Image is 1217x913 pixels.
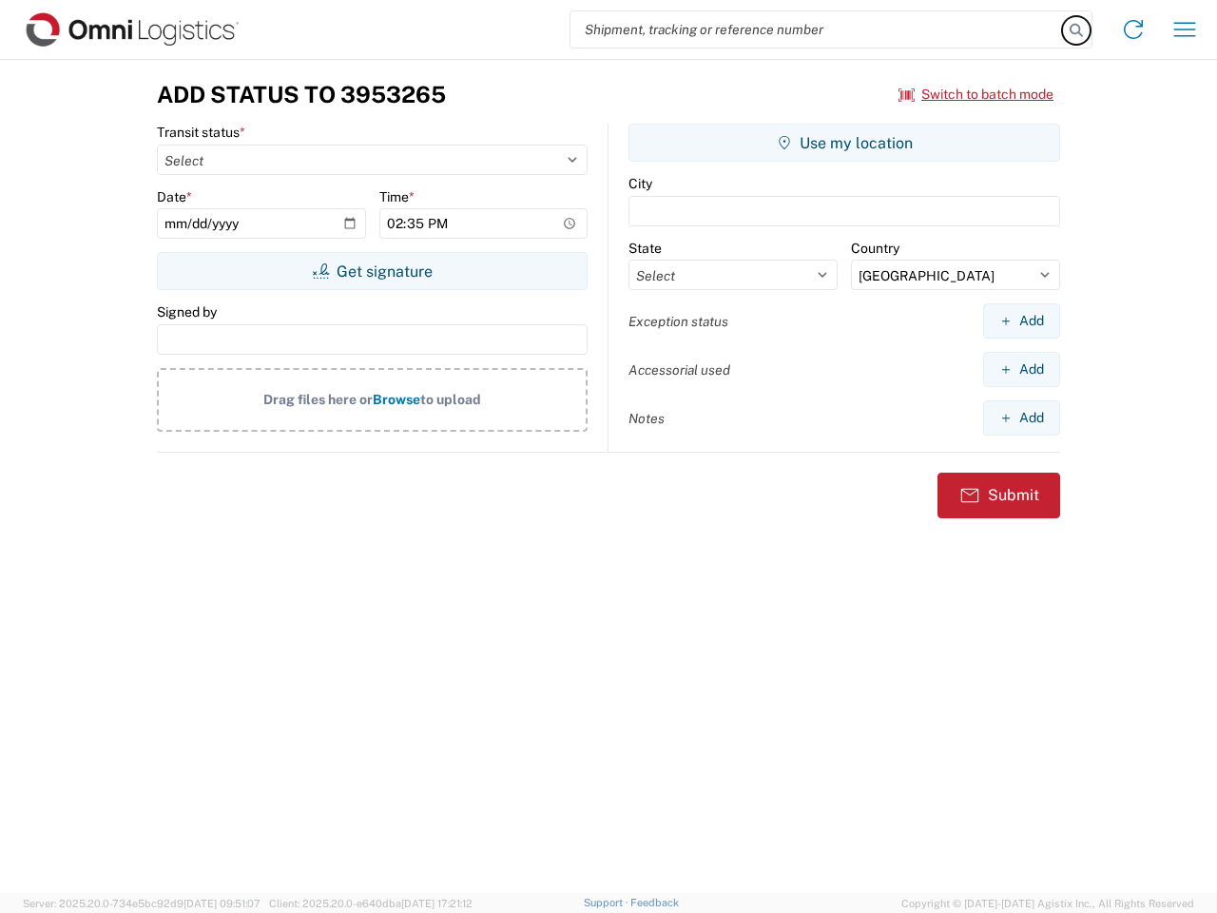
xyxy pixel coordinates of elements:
[851,240,899,257] label: Country
[983,303,1060,339] button: Add
[584,897,631,908] a: Support
[628,124,1060,162] button: Use my location
[157,303,217,321] label: Signed by
[23,898,261,909] span: Server: 2025.20.0-734e5bc92d9
[157,188,192,205] label: Date
[157,124,245,141] label: Transit status
[898,79,1053,110] button: Switch to batch mode
[630,897,679,908] a: Feedback
[263,392,373,407] span: Drag files here or
[937,473,1060,518] button: Submit
[157,81,446,108] h3: Add Status to 3953265
[420,392,481,407] span: to upload
[379,188,415,205] label: Time
[983,400,1060,436] button: Add
[157,252,588,290] button: Get signature
[184,898,261,909] span: [DATE] 09:51:07
[628,313,728,330] label: Exception status
[570,11,1063,48] input: Shipment, tracking or reference number
[373,392,420,407] span: Browse
[628,240,662,257] label: State
[628,175,652,192] label: City
[628,410,665,427] label: Notes
[269,898,473,909] span: Client: 2025.20.0-e640dba
[983,352,1060,387] button: Add
[628,361,730,379] label: Accessorial used
[401,898,473,909] span: [DATE] 17:21:12
[901,895,1194,912] span: Copyright © [DATE]-[DATE] Agistix Inc., All Rights Reserved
